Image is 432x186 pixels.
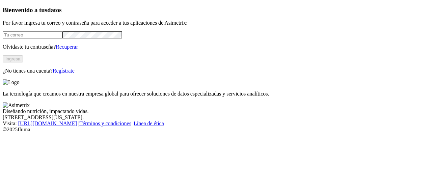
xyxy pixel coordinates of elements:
[3,114,429,121] div: [STREET_ADDRESS][US_STATE].
[3,44,429,50] p: Olvidaste tu contraseña?
[56,44,78,50] a: Recuperar
[47,6,62,14] span: datos
[3,31,62,38] input: Tu correo
[18,121,77,126] a: [URL][DOMAIN_NAME]
[53,68,75,74] a: Regístrate
[3,91,429,97] p: La tecnología que creamos en nuestra empresa global para ofrecer soluciones de datos especializad...
[3,108,429,114] div: Diseñando nutrición, impactando vidas.
[3,6,429,14] h3: Bienvenido a tus
[134,121,164,126] a: Línea de ética
[3,121,429,127] div: Visita : | |
[3,55,23,62] button: Ingresa
[3,127,429,133] div: © 2025 Iluma
[79,121,131,126] a: Términos y condiciones
[3,68,429,74] p: ¿No tienes una cuenta?
[3,20,429,26] p: Por favor ingresa tu correo y contraseña para acceder a tus aplicaciones de Asimetrix:
[3,102,30,108] img: Asimetrix
[3,79,20,85] img: Logo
